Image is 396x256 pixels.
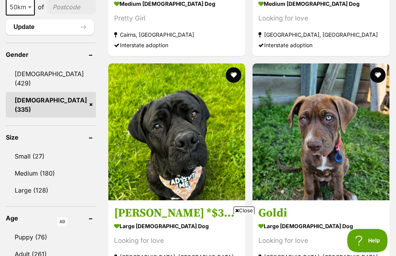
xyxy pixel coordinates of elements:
img: Billie *$350 Adoption Fee* - Mastiff Dog [108,63,245,200]
a: [DEMOGRAPHIC_DATA] (429) [6,66,96,91]
span: Close [234,207,254,214]
a: Small (27) [6,148,96,164]
span: AD [57,217,67,226]
header: Gender [6,51,96,58]
div: Looking for love [258,13,384,24]
span: 50km [7,2,34,12]
div: Pretty Girl [114,13,239,24]
span: of [38,2,44,12]
h3: [PERSON_NAME] *$350 Adoption Fee* [114,206,239,221]
strong: [GEOGRAPHIC_DATA], [GEOGRAPHIC_DATA] [258,29,384,40]
a: Medium (180) [6,165,96,181]
button: favourite [370,67,386,83]
div: Interstate adoption [258,40,384,50]
div: Interstate adoption [114,40,239,50]
img: Goldi - Irish Wolfhound x Mastiff Dog [253,63,389,200]
a: [DEMOGRAPHIC_DATA] (335) [6,92,96,118]
strong: Cairns, [GEOGRAPHIC_DATA] [114,29,239,40]
button: favourite [226,67,241,83]
iframe: Help Scout Beacon - Open [347,229,388,252]
header: Size [6,134,96,141]
iframe: Advertisement [57,217,339,252]
h3: Goldi [258,206,384,221]
header: Age [6,215,96,222]
button: Update [6,19,94,35]
a: Large (128) [6,182,96,198]
a: Puppy (76) [6,229,96,245]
